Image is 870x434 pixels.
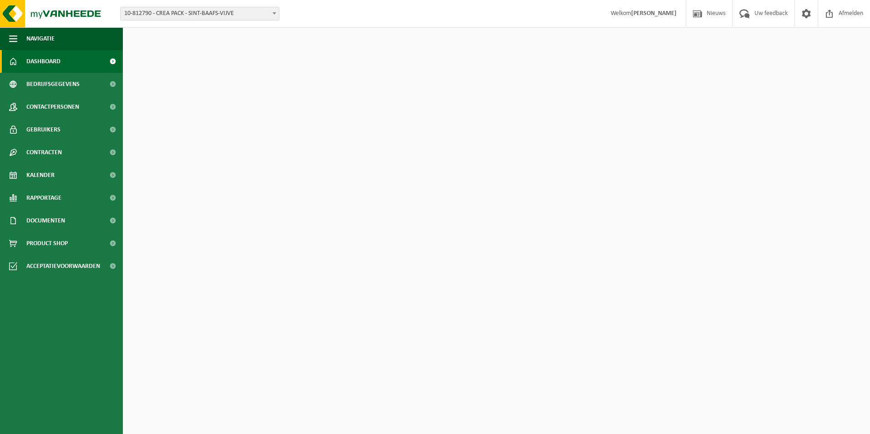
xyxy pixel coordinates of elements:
[26,73,80,96] span: Bedrijfsgegevens
[26,255,100,278] span: Acceptatievoorwaarden
[26,118,61,141] span: Gebruikers
[26,187,61,209] span: Rapportage
[26,232,68,255] span: Product Shop
[120,7,279,20] span: 10-812790 - CREA PACK - SINT-BAAFS-VIJVE
[26,50,61,73] span: Dashboard
[26,141,62,164] span: Contracten
[121,7,279,20] span: 10-812790 - CREA PACK - SINT-BAAFS-VIJVE
[631,10,677,17] strong: [PERSON_NAME]
[26,27,55,50] span: Navigatie
[26,96,79,118] span: Contactpersonen
[26,164,55,187] span: Kalender
[26,209,65,232] span: Documenten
